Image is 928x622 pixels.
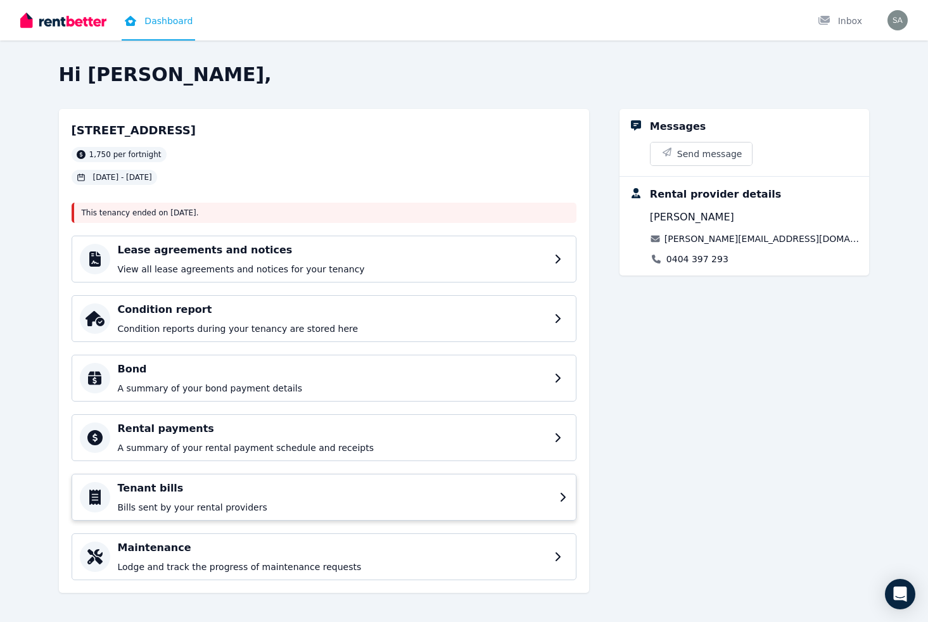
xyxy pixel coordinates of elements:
div: Rental provider details [650,187,781,202]
div: Open Intercom Messenger [885,579,915,609]
p: View all lease agreements and notices for your tenancy [118,263,547,276]
p: Lodge and track the progress of maintenance requests [118,561,547,573]
div: Messages [650,119,706,134]
p: A summary of your rental payment schedule and receipts [118,441,547,454]
img: Sami Ede [887,10,908,30]
a: [PERSON_NAME][EMAIL_ADDRESS][DOMAIN_NAME] [664,232,860,245]
div: Inbox [818,15,862,27]
span: Send message [677,148,742,160]
h4: Condition report [118,302,547,317]
h4: Bond [118,362,547,377]
span: [DATE] - [DATE] [93,172,152,182]
button: Send message [651,143,753,165]
img: RentBetter [20,11,106,30]
span: [PERSON_NAME] [650,210,734,225]
div: This tenancy ended on [DATE] . [72,203,576,223]
h4: Rental payments [118,421,547,436]
p: Bills sent by your rental providers [118,501,552,514]
p: A summary of your bond payment details [118,382,547,395]
p: Condition reports during your tenancy are stored here [118,322,547,335]
a: 0404 397 293 [666,253,728,265]
h4: Lease agreements and notices [118,243,547,258]
h4: Tenant bills [118,481,552,496]
h4: Maintenance [118,540,547,555]
span: 1,750 per fortnight [89,149,162,160]
h2: [STREET_ADDRESS] [72,122,196,139]
h2: Hi [PERSON_NAME], [59,63,870,86]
